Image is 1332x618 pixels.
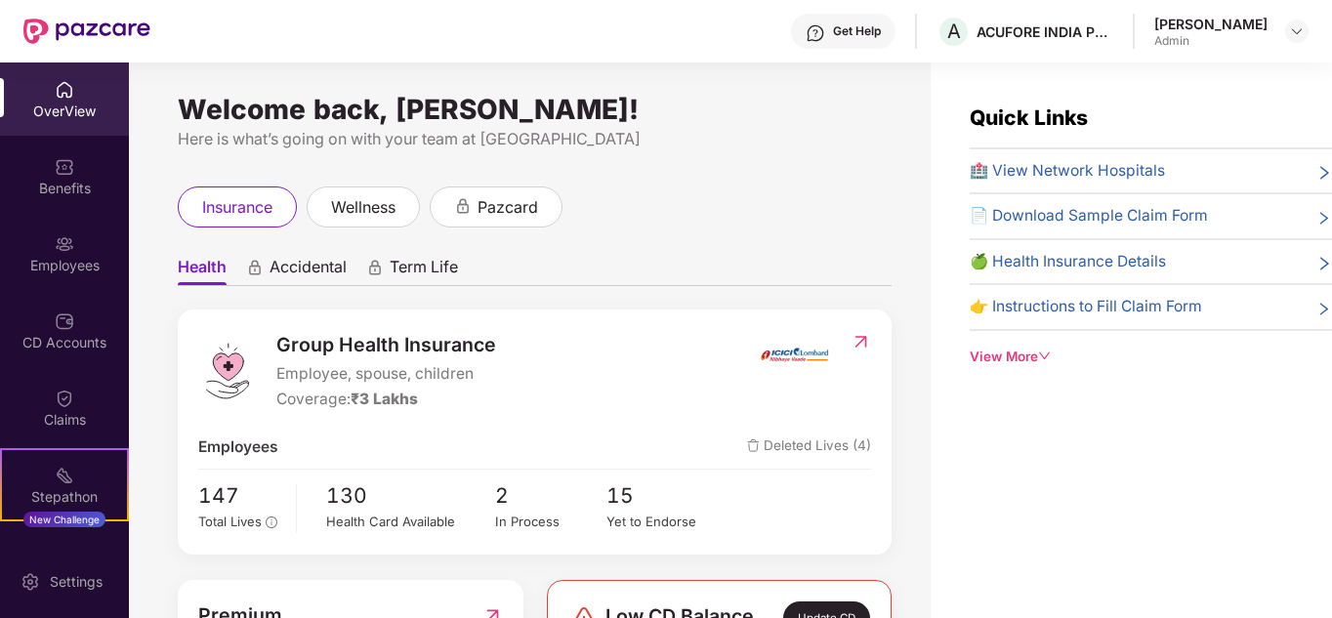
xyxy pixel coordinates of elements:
img: svg+xml;base64,PHN2ZyB4bWxucz0iaHR0cDovL3d3dy53My5vcmcvMjAwMC9zdmciIHdpZHRoPSIyMSIgaGVpZ2h0PSIyMC... [55,466,74,485]
img: insurerIcon [758,330,831,379]
span: 130 [326,479,494,512]
span: 2 [495,479,607,512]
span: Quick Links [970,105,1088,130]
span: Deleted Lives (4) [747,435,871,459]
span: right [1316,299,1332,318]
div: Admin [1154,33,1268,49]
div: Get Help [833,23,881,39]
img: svg+xml;base64,PHN2ZyBpZD0iSGVscC0zMngzMiIgeG1sbnM9Imh0dHA6Ly93d3cudzMub3JnLzIwMDAvc3ZnIiB3aWR0aD... [806,23,825,43]
span: 👉 Instructions to Fill Claim Form [970,295,1202,318]
img: svg+xml;base64,PHN2ZyBpZD0iQmVuZWZpdHMiIHhtbG5zPSJodHRwOi8vd3d3LnczLm9yZy8yMDAwL3N2ZyIgd2lkdGg9Ij... [55,157,74,177]
span: info-circle [266,516,277,528]
div: Settings [44,572,108,592]
img: svg+xml;base64,PHN2ZyBpZD0iRHJvcGRvd24tMzJ4MzIiIHhtbG5zPSJodHRwOi8vd3d3LnczLm9yZy8yMDAwL3N2ZyIgd2... [1289,23,1305,39]
span: right [1316,163,1332,183]
span: Employee, spouse, children [276,362,496,386]
div: animation [454,197,472,215]
div: View More [970,347,1332,367]
span: Employees [198,435,278,459]
div: Here is what’s going on with your team at [GEOGRAPHIC_DATA] [178,127,892,151]
img: svg+xml;base64,PHN2ZyBpZD0iQ0RfQWNjb3VudHMiIGRhdGEtbmFtZT0iQ0QgQWNjb3VudHMiIHhtbG5zPSJodHRwOi8vd3... [55,311,74,331]
img: RedirectIcon [851,332,871,351]
span: 🍏 Health Insurance Details [970,250,1166,273]
span: Total Lives [198,514,262,529]
span: A [947,20,961,43]
img: svg+xml;base64,PHN2ZyBpZD0iRW1wbG95ZWVzIiB4bWxucz0iaHR0cDovL3d3dy53My5vcmcvMjAwMC9zdmciIHdpZHRoPS... [55,234,74,254]
span: insurance [202,195,272,220]
span: pazcard [478,195,538,220]
img: svg+xml;base64,PHN2ZyBpZD0iQ2xhaW0iIHhtbG5zPSJodHRwOi8vd3d3LnczLm9yZy8yMDAwL3N2ZyIgd2lkdGg9IjIwIi... [55,389,74,408]
div: Coverage: [276,388,496,411]
div: Yet to Endorse [606,512,719,532]
span: 15 [606,479,719,512]
img: logo [198,342,257,400]
div: Health Card Available [326,512,494,532]
div: In Process [495,512,607,532]
div: Stepathon [2,487,127,507]
span: wellness [331,195,395,220]
div: Welcome back, [PERSON_NAME]! [178,102,892,117]
span: Term Life [390,257,458,285]
span: ₹3 Lakhs [351,390,418,408]
span: Health [178,257,227,285]
img: deleteIcon [747,439,760,452]
span: right [1316,254,1332,273]
img: New Pazcare Logo [23,19,150,44]
span: 📄 Download Sample Claim Form [970,204,1208,227]
img: svg+xml;base64,PHN2ZyBpZD0iU2V0dGluZy0yMHgyMCIgeG1sbnM9Imh0dHA6Ly93d3cudzMub3JnLzIwMDAvc3ZnIiB3aW... [21,572,40,592]
span: 🏥 View Network Hospitals [970,159,1165,183]
span: Group Health Insurance [276,330,496,360]
span: Accidental [270,257,347,285]
img: svg+xml;base64,PHN2ZyBpZD0iRW5kb3JzZW1lbnRzIiB4bWxucz0iaHR0cDovL3d3dy53My5vcmcvMjAwMC9zdmciIHdpZH... [55,543,74,562]
div: animation [366,259,384,276]
div: ACUFORE INDIA PRIVATE LIMITED [977,22,1113,41]
span: 147 [198,479,282,512]
div: [PERSON_NAME] [1154,15,1268,33]
img: svg+xml;base64,PHN2ZyBpZD0iSG9tZSIgeG1sbnM9Imh0dHA6Ly93d3cudzMub3JnLzIwMDAvc3ZnIiB3aWR0aD0iMjAiIG... [55,80,74,100]
span: right [1316,208,1332,227]
div: New Challenge [23,512,105,527]
div: animation [246,259,264,276]
span: down [1038,350,1052,363]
